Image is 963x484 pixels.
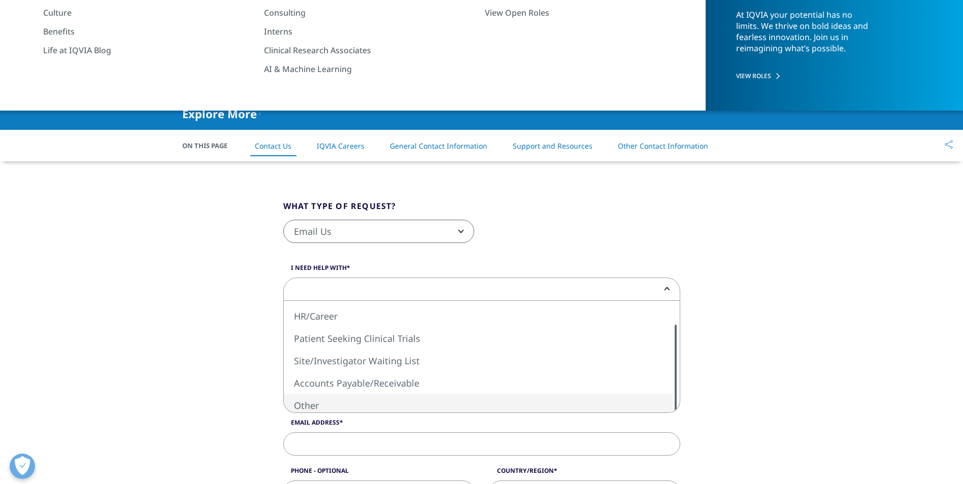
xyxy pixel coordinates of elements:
[43,45,246,56] a: Life at IQVIA Blog
[10,454,35,479] button: Åbn præferencer
[43,26,246,37] a: Benefits
[264,7,467,18] a: Consulting
[283,220,474,243] span: Email Us
[390,141,487,151] a: General Contact Information
[736,9,876,63] p: At IQVIA your potential has no limits. We thrive on bold ideas and fearless innovation. Join us i...
[284,220,474,244] span: Email Us
[182,108,257,120] span: Explore More
[489,466,680,480] label: Country/Region
[283,200,396,220] legend: What type of request?
[317,141,364,151] a: IQVIA Careers
[182,141,238,151] span: On This Page
[255,141,291,151] a: Contact Us
[283,263,680,278] label: I need help with
[284,394,673,417] li: Other
[284,305,673,327] li: HR/Career
[283,418,680,432] label: Email Address
[284,350,673,372] li: Site/Investigator Waiting List
[736,72,925,80] a: VIEW ROLES
[485,7,687,18] a: View Open Roles
[284,372,673,394] li: Accounts Payable/Receivable
[283,466,474,480] label: Phone - Optional
[618,141,708,151] a: Other Contact Information
[264,45,467,56] a: Clinical Research Associates
[264,26,467,37] a: Interns
[284,327,673,350] li: Patient Seeking Clinical Trials
[264,63,467,75] a: AI & Machine Learning
[513,141,592,151] a: Support and Resources
[43,7,246,18] a: Culture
